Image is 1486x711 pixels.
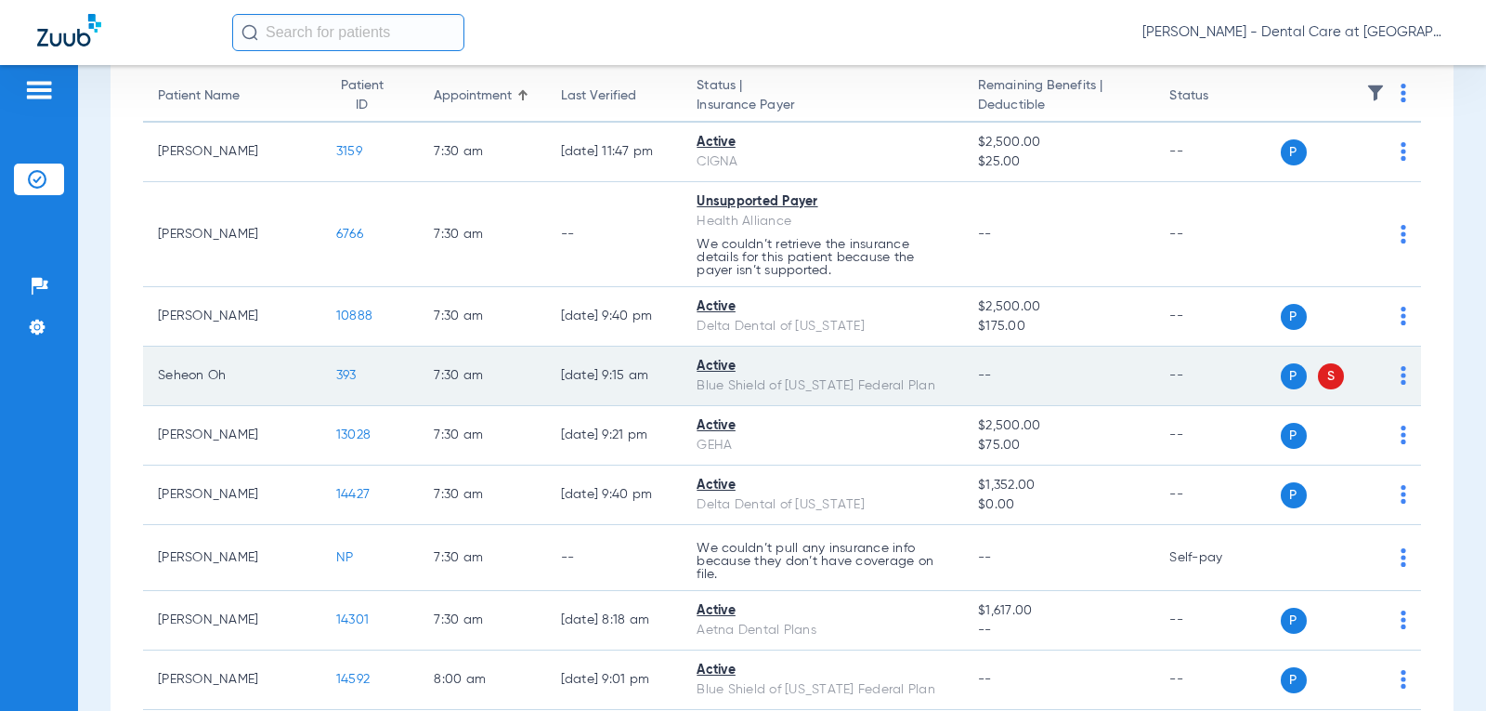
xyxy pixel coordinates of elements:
td: -- [546,182,683,287]
span: $75.00 [978,436,1140,455]
th: Status [1154,71,1280,123]
span: S [1318,363,1344,389]
div: Delta Dental of [US_STATE] [697,495,948,515]
span: $1,617.00 [978,601,1140,621]
td: -- [1154,347,1280,406]
div: Active [697,661,948,680]
input: Search for patients [232,14,464,51]
td: [PERSON_NAME] [143,651,321,710]
td: Self-pay [1154,525,1280,591]
span: -- [978,369,992,382]
span: 393 [336,369,357,382]
td: [DATE] 9:40 PM [546,466,683,525]
div: Aetna Dental Plans [697,621,948,640]
span: 6766 [336,228,363,241]
div: Active [697,416,948,436]
img: group-dot-blue.svg [1401,225,1406,244]
p: We couldn’t pull any insurance info because they don’t have coverage on file. [697,542,948,581]
div: Last Verified [561,86,668,106]
td: [PERSON_NAME] [143,591,321,651]
td: -- [1154,591,1280,651]
td: 7:30 AM [419,182,545,287]
span: P [1281,363,1307,389]
div: Active [697,601,948,621]
span: NP [336,551,354,564]
td: -- [546,525,683,591]
span: 14301 [336,613,369,626]
td: 7:30 AM [419,591,545,651]
span: $25.00 [978,152,1140,172]
td: 7:30 AM [419,406,545,466]
img: group-dot-blue.svg [1401,670,1406,689]
div: Patient Name [158,86,240,106]
span: P [1281,667,1307,693]
td: [PERSON_NAME] [143,287,321,347]
td: 7:30 AM [419,347,545,406]
img: group-dot-blue.svg [1401,485,1406,504]
td: [DATE] 9:21 PM [546,406,683,466]
span: Deductible [978,96,1140,115]
div: Patient Name [158,86,306,106]
span: P [1281,139,1307,165]
img: group-dot-blue.svg [1401,426,1406,444]
span: 10888 [336,309,372,323]
span: P [1281,482,1307,508]
span: P [1281,423,1307,449]
div: Patient ID [336,76,404,115]
span: 3159 [336,145,362,158]
span: 13028 [336,428,371,441]
div: Active [697,357,948,376]
td: [PERSON_NAME] [143,182,321,287]
td: [DATE] 9:40 PM [546,287,683,347]
span: Insurance Payer [697,96,948,115]
img: group-dot-blue.svg [1401,84,1406,102]
span: [PERSON_NAME] - Dental Care at [GEOGRAPHIC_DATA] [1142,23,1449,42]
th: Remaining Benefits | [963,71,1154,123]
td: 8:00 AM [419,651,545,710]
td: -- [1154,651,1280,710]
span: 14427 [336,488,370,501]
img: group-dot-blue.svg [1401,611,1406,629]
img: Search Icon [241,24,258,41]
img: group-dot-blue.svg [1401,307,1406,325]
div: Health Alliance [697,212,948,231]
div: Last Verified [561,86,636,106]
td: 7:30 AM [419,466,545,525]
span: $2,500.00 [978,133,1140,152]
img: group-dot-blue.svg [1401,142,1406,161]
td: -- [1154,287,1280,347]
span: $175.00 [978,317,1140,336]
td: 7:30 AM [419,287,545,347]
span: $0.00 [978,495,1140,515]
img: filter.svg [1366,84,1385,102]
span: -- [978,228,992,241]
td: [PERSON_NAME] [143,406,321,466]
span: -- [978,551,992,564]
img: hamburger-icon [24,79,54,101]
div: Blue Shield of [US_STATE] Federal Plan [697,376,948,396]
div: Patient ID [336,76,387,115]
td: [PERSON_NAME] [143,466,321,525]
span: $1,352.00 [978,476,1140,495]
span: -- [978,621,1140,640]
span: $2,500.00 [978,297,1140,317]
td: -- [1154,123,1280,182]
img: Zuub Logo [37,14,101,46]
span: $2,500.00 [978,416,1140,436]
div: GEHA [697,436,948,455]
div: Active [697,297,948,317]
td: -- [1154,406,1280,466]
td: [PERSON_NAME] [143,525,321,591]
td: [DATE] 11:47 PM [546,123,683,182]
td: Seheon Oh [143,347,321,406]
img: group-dot-blue.svg [1401,366,1406,385]
p: We couldn’t retrieve the insurance details for this patient because the payer isn’t supported. [697,238,948,277]
span: -- [978,673,992,686]
div: Unsupported Payer [697,192,948,212]
td: [DATE] 9:15 AM [546,347,683,406]
span: P [1281,608,1307,634]
td: [DATE] 8:18 AM [546,591,683,651]
img: group-dot-blue.svg [1401,548,1406,567]
td: -- [1154,466,1280,525]
div: Delta Dental of [US_STATE] [697,317,948,336]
